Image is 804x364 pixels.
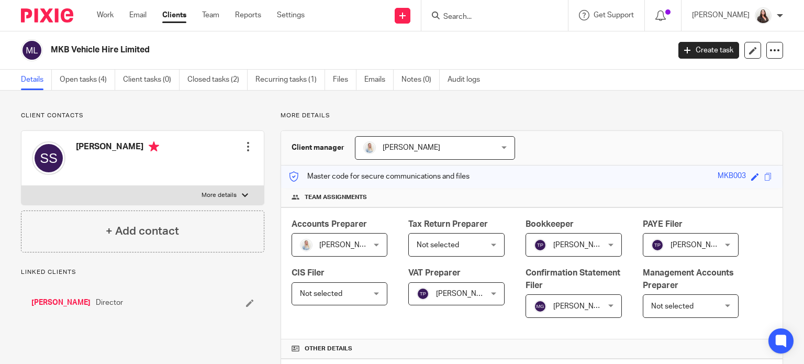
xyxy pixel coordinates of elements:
span: Confirmation Statement Filer [526,269,620,289]
a: [PERSON_NAME] [31,297,91,308]
span: Management Accounts Preparer [643,269,734,289]
img: MC_T&CO_Headshots-25.jpg [300,239,312,251]
span: Not selected [417,241,459,249]
img: svg%3E [32,141,65,175]
span: CIS Filer [292,269,325,277]
span: [PERSON_NAME] [436,290,494,297]
a: Notes (0) [401,70,440,90]
a: Reports [235,10,261,20]
img: svg%3E [534,300,546,313]
div: MKB003 [718,171,746,183]
span: VAT Preparer [408,269,461,277]
a: Team [202,10,219,20]
a: Work [97,10,114,20]
span: Accounts Preparer [292,220,367,228]
span: Other details [305,345,352,353]
span: [PERSON_NAME] [553,303,611,310]
h4: [PERSON_NAME] [76,141,159,155]
h2: MKB Vehicle Hire Limited [51,45,540,56]
h3: Client manager [292,142,344,153]
span: [PERSON_NAME] [671,241,728,249]
img: svg%3E [534,239,546,251]
span: Tax Return Preparer [408,220,488,228]
p: Master code for secure communications and files [289,171,470,182]
a: Client tasks (0) [123,70,180,90]
img: MC_T&CO_Headshots-25.jpg [363,141,376,154]
img: svg%3E [417,288,429,300]
p: Client contacts [21,112,264,120]
a: Details [21,70,52,90]
h4: + Add contact [106,223,179,239]
a: Emails [364,70,394,90]
span: Get Support [594,12,634,19]
a: Create task [678,42,739,59]
span: Bookkeeper [526,220,574,228]
a: Settings [277,10,305,20]
a: Closed tasks (2) [187,70,248,90]
span: PAYE Filer [643,220,683,228]
i: Primary [149,141,159,152]
a: Clients [162,10,186,20]
p: More details [202,191,237,200]
p: [PERSON_NAME] [692,10,750,20]
img: svg%3E [651,239,664,251]
a: Recurring tasks (1) [255,70,325,90]
a: Audit logs [448,70,488,90]
span: [PERSON_NAME] [383,144,440,151]
img: 2022.jpg [755,7,772,24]
p: Linked clients [21,268,264,277]
a: Files [333,70,356,90]
span: Team assignments [305,193,367,202]
span: Not selected [300,290,342,297]
a: Email [129,10,147,20]
span: [PERSON_NAME] [553,241,611,249]
img: svg%3E [21,39,43,61]
span: Director [96,297,123,308]
span: [PERSON_NAME] [319,241,377,249]
span: Not selected [651,303,694,310]
p: More details [281,112,783,120]
input: Search [442,13,537,22]
img: Pixie [21,8,73,23]
a: Open tasks (4) [60,70,115,90]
